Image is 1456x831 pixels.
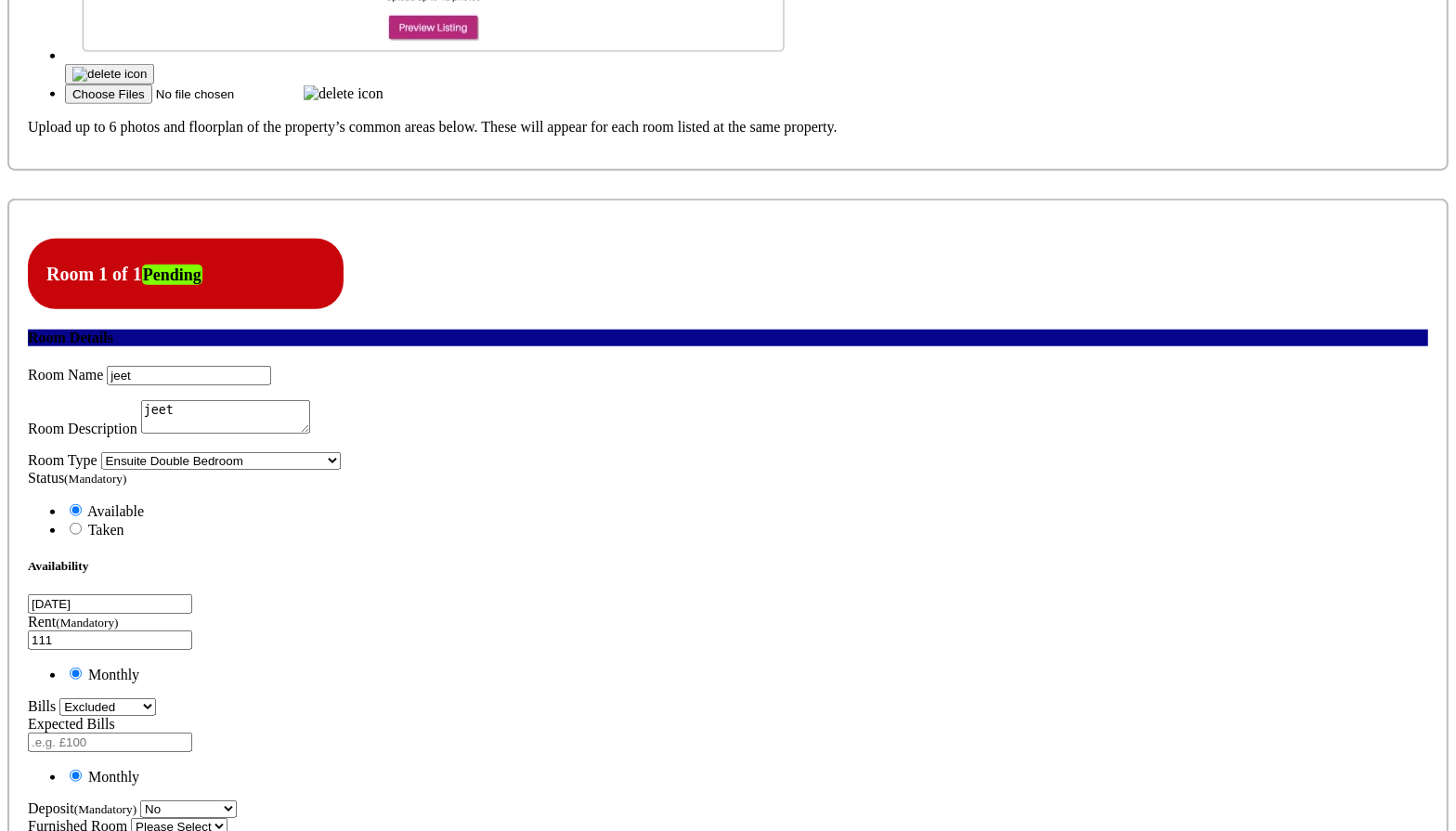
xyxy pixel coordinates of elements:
[56,616,118,630] small: (Mandatory)
[107,366,271,385] input: Enter Room Name
[88,667,139,682] span: Monthly
[88,769,139,785] span: Monthly
[141,400,310,434] textarea: jeet
[70,668,82,680] input: Monthly
[70,504,82,516] input: Available
[28,421,137,436] label: Room Description
[28,800,136,816] label: Deposit
[28,330,1428,346] h4: Room Details
[304,85,383,102] img: delete icon
[28,470,126,486] label: Status
[28,452,97,468] label: Room Type
[28,594,192,614] input: dd-mm-yyyy
[28,614,119,630] label: Rent
[28,733,192,752] input: .e.g. £100
[142,265,202,285] strong: Pending
[28,716,115,732] label: Expected Bills
[28,367,103,383] label: Room Name
[74,802,136,816] small: (Mandatory)
[28,630,192,650] input: .e.g. £100
[87,503,144,519] span: Available
[28,559,1428,574] h5: Availability
[28,119,1428,136] p: Upload up to 6 photos and floorplan of the property’s common areas below. These will appear for e...
[70,523,82,535] input: Taken
[70,770,82,782] input: Monthly
[28,698,56,714] label: Bills
[88,522,124,538] span: Taken
[46,264,325,285] h4: Room 1 of 1
[64,472,126,486] small: (Mandatory)
[72,67,147,82] img: delete icon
